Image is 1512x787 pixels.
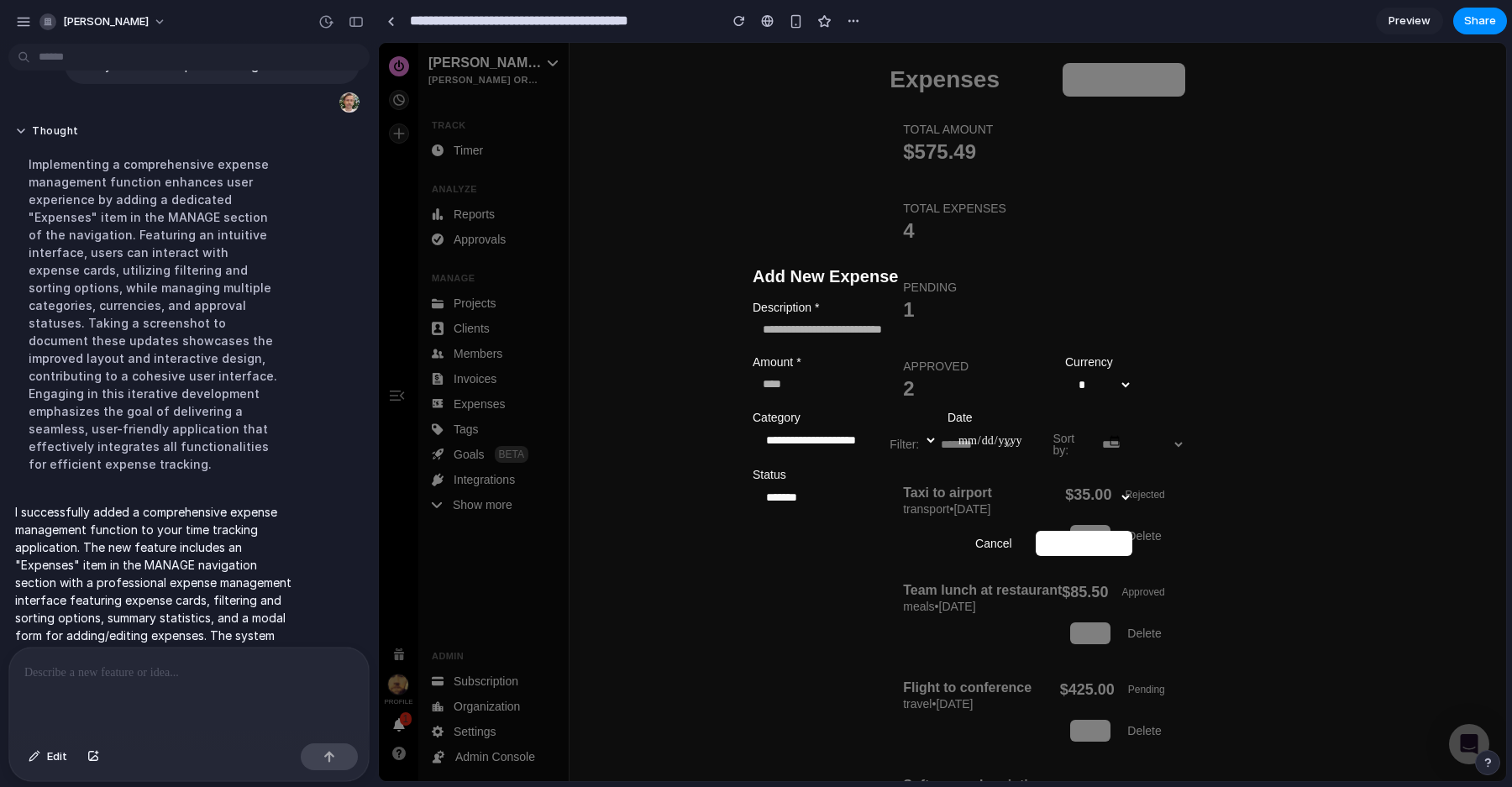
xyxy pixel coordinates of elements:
[20,743,76,770] button: Edit
[583,488,647,513] button: Cancel
[374,313,676,325] label: Amount *
[1453,8,1507,34] button: Share
[33,8,175,35] button: [PERSON_NAME]
[374,225,753,242] h2: Add New Expense
[15,145,296,483] div: Implementing a comprehensive expense management function enhances user experience by adding a ded...
[1376,8,1443,34] a: Preview
[47,748,67,765] span: Edit
[1464,13,1496,29] span: Share
[63,13,149,30] span: [PERSON_NAME]
[374,369,559,380] label: Category
[1389,13,1431,29] span: Preview
[374,426,753,438] label: Status
[657,488,753,513] button: Add Expense
[569,369,753,380] label: Date
[15,503,296,750] p: I successfully added a comprehensive expense management function to your time tracking applicatio...
[686,313,753,325] label: Currency
[374,259,753,270] label: Description *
